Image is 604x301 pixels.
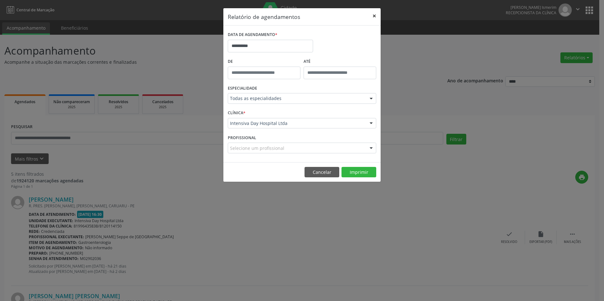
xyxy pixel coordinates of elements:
button: Cancelar [305,167,339,178]
h5: Relatório de agendamentos [228,13,300,21]
button: Imprimir [341,167,376,178]
label: CLÍNICA [228,108,245,118]
span: Selecione um profissional [230,145,284,151]
label: ATÉ [304,57,376,67]
label: DATA DE AGENDAMENTO [228,30,277,40]
label: De [228,57,300,67]
span: Intensiva Day Hospital Ltda [230,120,363,127]
label: ESPECIALIDADE [228,84,257,93]
label: PROFISSIONAL [228,133,256,143]
button: Close [368,8,381,24]
span: Todas as especialidades [230,95,363,102]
